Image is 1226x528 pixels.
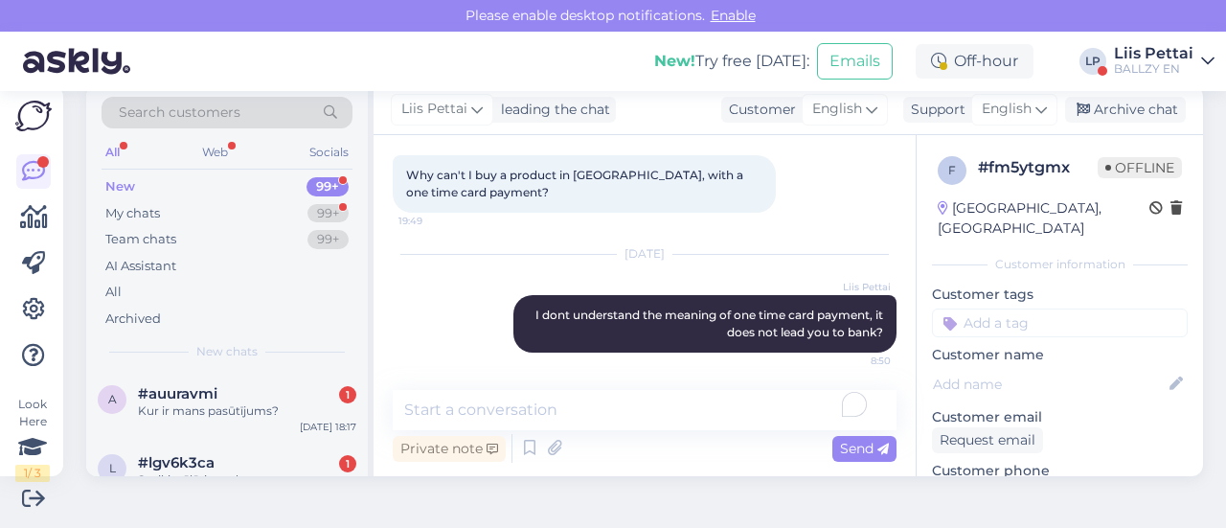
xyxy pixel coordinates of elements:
img: Askly Logo [15,101,52,131]
div: Archived [105,310,161,329]
div: Private note [393,436,506,462]
div: Customer information [932,256,1188,273]
div: Liis Pettai [1114,46,1193,61]
span: Liis Pettai [401,99,467,120]
div: Sveiki, vēlētis nodot savus apavus uz garantijas remontu. [PERSON_NAME] es pasūtīju internetā apa... [138,471,356,506]
div: Look Here [15,396,50,482]
span: Send [840,440,889,457]
div: BALLZY EN [1114,61,1193,77]
span: l [109,461,116,475]
span: #auuravmi [138,385,217,402]
div: [GEOGRAPHIC_DATA], [GEOGRAPHIC_DATA] [938,198,1149,239]
input: Add name [933,374,1166,395]
span: I dont understand the meaning of one time card payment, it does not lead you to bank? [535,308,886,339]
p: Customer name [932,345,1188,365]
p: Customer phone [932,461,1188,481]
span: 8:50 [819,354,891,368]
div: 1 [339,455,356,472]
p: Customer email [932,407,1188,427]
span: a [108,392,117,406]
span: Offline [1098,157,1182,178]
div: 1 / 3 [15,465,50,482]
div: 1 [339,386,356,403]
div: AI Assistant [105,257,176,276]
div: 99+ [307,230,349,249]
span: Why can't I buy a product in [GEOGRAPHIC_DATA], with a one time card payment? [406,168,746,199]
div: Team chats [105,230,176,249]
div: My chats [105,204,160,223]
a: Liis PettaiBALLZY EN [1114,46,1215,77]
span: 19:49 [398,214,470,228]
span: f [948,163,956,177]
span: English [982,99,1032,120]
div: # fm5ytgmx [978,156,1098,179]
b: New! [654,52,695,70]
div: Web [198,140,232,165]
p: Customer tags [932,285,1188,305]
span: Liis Pettai [819,280,891,294]
div: New [105,177,135,196]
input: Add a tag [932,309,1188,337]
div: Socials [306,140,352,165]
div: Customer [721,100,796,120]
span: Enable [705,7,761,24]
span: Search customers [119,103,240,123]
div: [DATE] [393,245,897,263]
span: English [812,99,862,120]
div: Request email [932,427,1043,453]
div: Archive chat [1065,97,1186,123]
div: Kur ir mans pasūtījums? [138,402,356,420]
div: Try free [DATE]: [654,50,809,73]
textarea: To enrich screen reader interactions, please activate Accessibility in Grammarly extension settings [393,390,897,430]
div: [DATE] 18:17 [300,420,356,434]
div: All [105,283,122,302]
div: 99+ [307,204,349,223]
div: LP [1079,48,1106,75]
div: leading the chat [493,100,610,120]
span: New chats [196,343,258,360]
button: Emails [817,43,893,80]
div: 99+ [306,177,349,196]
div: Off-hour [916,44,1033,79]
div: All [102,140,124,165]
span: #lgv6k3ca [138,454,215,471]
div: Support [903,100,965,120]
